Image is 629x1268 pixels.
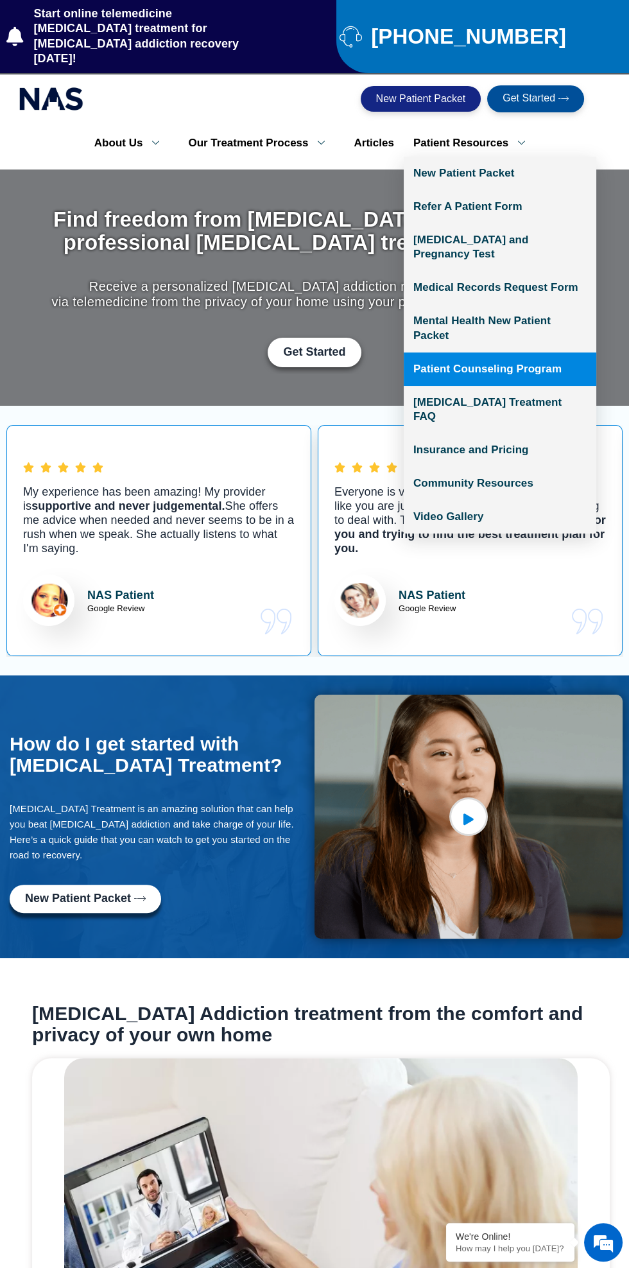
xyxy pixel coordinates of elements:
span: [PHONE_NUMBER] [368,30,566,44]
div: Chat with us now [86,67,235,84]
a: Articles [344,130,403,157]
div: We're Online! [456,1231,565,1242]
textarea: Type your message and hit 'Enter' [6,351,245,395]
a: Get Started [487,85,584,112]
a: [PHONE_NUMBER] [340,25,623,48]
div: Get Started with Suboxone Treatment by filling-out this new patient packet form [52,338,578,367]
a: Our Treatment Process [178,130,344,157]
div: Fill-out this new patient packet form to get started with Suboxone Treatment [10,885,308,913]
div: 2 / 5 [318,425,623,657]
a: video-popup [449,797,488,836]
h1: Find freedom from [MEDICAL_DATA] addiction with professional [MEDICAL_DATA] treatment at home [52,208,578,255]
a: [MEDICAL_DATA] and Pregnancy Test [404,223,596,271]
img: Lisa Review for National Addiction Specialists Top Rated Suboxone Clinic [23,575,74,626]
p: Receive a personalized [MEDICAL_DATA] addiction recovery plan online via telemedicine from the pr... [52,279,558,309]
a: New Patient Packet [361,86,481,112]
h2: [MEDICAL_DATA] Addiction treatment from the comfort and privacy of your own home [32,1003,610,1045]
b: supportive and never judgemental. [31,499,225,512]
span: Get Started [283,345,345,360]
p: [MEDICAL_DATA] Treatment is an amazing solution that can help you beat [MEDICAL_DATA] addiction a... [10,801,308,863]
span: Google Review [87,604,144,613]
span: New Patient Packet [376,94,466,104]
a: New Patient Packet [404,157,596,190]
p: Everyone is very friendly they don't make you feel like you are just another addict that they are... [334,485,606,555]
img: national addiction specialists online suboxone clinic - logo [19,84,83,114]
div: 1 / 5 [6,425,311,657]
a: Start online telemedicine [MEDICAL_DATA] treatment for [MEDICAL_DATA] addiction recovery [DATE]! [6,6,270,67]
a: Community Resources [404,467,596,500]
a: [MEDICAL_DATA] Treatment FAQ [404,386,596,433]
a: Get Started [268,338,361,367]
b: very concerned for you and trying to find the best treatment plan for you. [334,514,606,555]
a: Video Gallery [404,500,596,534]
img: Christina Review for National Addiction Specialists Top Rated Suboxone Clinic [334,575,386,626]
span: Start online telemedicine [MEDICAL_DATA] treatment for [MEDICAL_DATA] addiction recovery [DATE]! [31,6,270,67]
span: We're online! [74,162,177,291]
a: New Patient Packet [10,885,161,913]
strong: NAS Patient [399,589,465,601]
div: Navigation go back [14,66,33,85]
span: Get Started [503,93,555,105]
strong: NAS Patient [87,589,154,601]
a: Mental Health New Patient Packet [404,304,596,352]
a: Patient Resources [404,130,544,157]
span: Google Review [399,604,456,613]
div: Minimize live chat window [211,6,241,37]
a: Refer A Patient Form [404,190,596,223]
a: Medical Records Request Form [404,271,596,304]
a: Patient Counseling Program [404,352,596,386]
p: How may I help you today? [456,1244,565,1253]
a: Insurance and Pricing [404,433,596,467]
p: My experience has been amazing! My provider is She offers me advice when needed and never seems t... [23,485,295,555]
a: About Us [85,130,179,157]
h2: How do I get started with [MEDICAL_DATA] Treatment? [10,733,308,776]
span: New Patient Packet [25,892,131,905]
